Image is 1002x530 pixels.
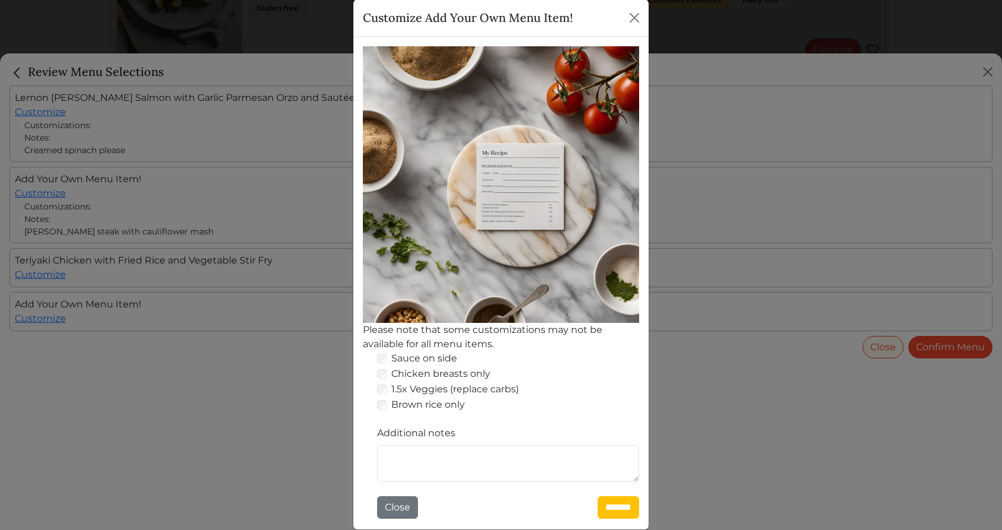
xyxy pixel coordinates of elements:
[363,46,639,323] img: Add Your Own Menu Item!
[391,382,519,396] label: 1.5x Veggies (replace carbs)
[363,9,573,27] h5: Customize Add Your Own Menu Item!
[391,367,490,381] label: Chicken breasts only
[363,323,639,351] div: Please note that some customizations may not be available for all menu items.
[391,398,465,412] label: Brown rice only
[391,351,457,366] label: Sauce on side
[625,8,644,27] button: Close
[377,426,455,440] label: Additional notes
[377,496,418,519] button: Close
